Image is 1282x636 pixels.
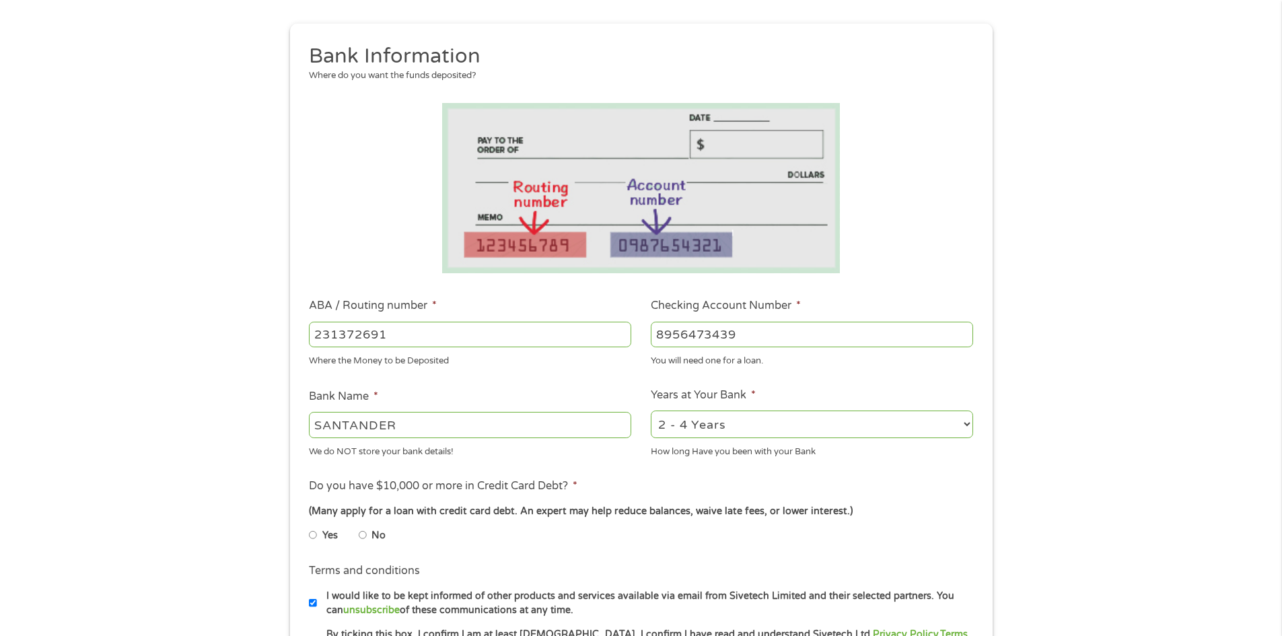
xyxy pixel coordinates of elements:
[651,322,973,347] input: 345634636
[309,440,631,458] div: We do NOT store your bank details!
[309,69,963,83] div: Where do you want the funds deposited?
[309,350,631,368] div: Where the Money to be Deposited
[309,504,972,519] div: (Many apply for a loan with credit card debt. An expert may help reduce balances, waive late fees...
[371,528,386,543] label: No
[309,322,631,347] input: 263177916
[309,390,378,404] label: Bank Name
[651,388,756,402] label: Years at Your Bank
[309,479,577,493] label: Do you have $10,000 or more in Credit Card Debt?
[309,564,420,578] label: Terms and conditions
[343,604,400,616] a: unsubscribe
[442,103,841,273] img: Routing number location
[651,350,973,368] div: You will need one for a loan.
[317,589,977,618] label: I would like to be kept informed of other products and services available via email from Sivetech...
[309,299,437,313] label: ABA / Routing number
[309,43,963,70] h2: Bank Information
[651,440,973,458] div: How long Have you been with your Bank
[322,528,338,543] label: Yes
[651,299,801,313] label: Checking Account Number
